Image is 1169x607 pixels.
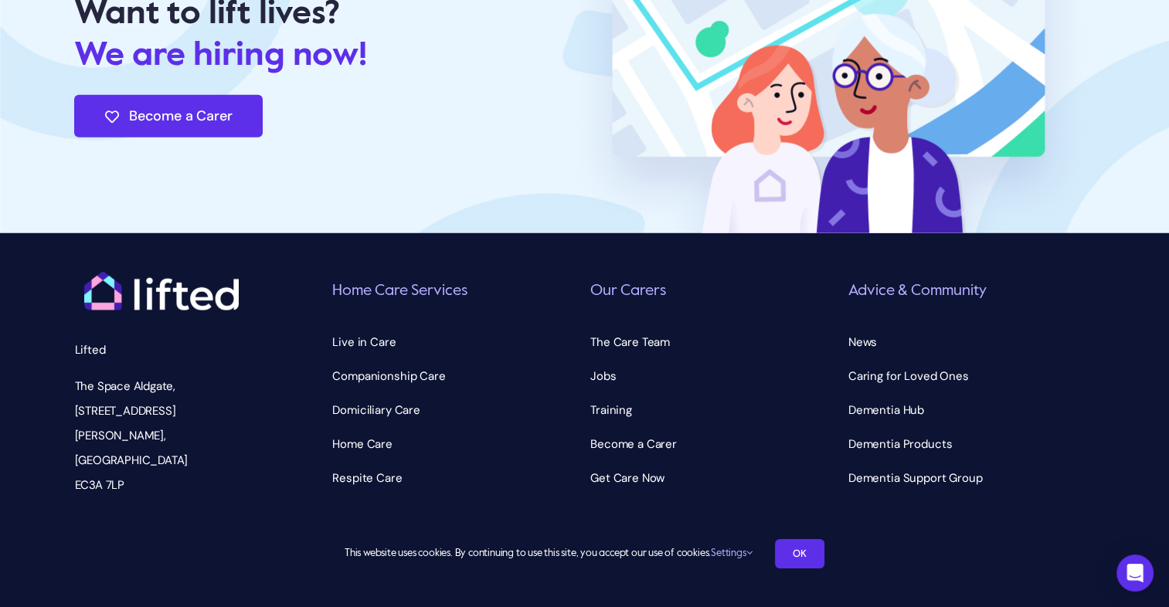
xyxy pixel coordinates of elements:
div: Open Intercom Messenger [1116,554,1154,592]
a: Become a Carer [74,95,263,137]
span: Companionship Care [332,364,445,388]
span: Dementia Hub [848,398,924,422]
a: Home Care [332,432,579,456]
a: Become a Carer [590,432,837,456]
p: Lifted [75,337,248,362]
nav: Our Carers [590,330,837,490]
a: Caring for Loved Ones [848,364,1095,388]
a: Dementia Support Group [848,466,1095,490]
span: Home Care [332,432,392,456]
span: Jobs [590,364,616,388]
a: Dementia Hub [848,398,1095,422]
span: This website uses cookies. By continuing to use this site, you accept our use of cookies. [345,541,752,566]
span: News [848,330,877,354]
a: Domiciliary Care [332,398,579,422]
span: Live in Care [332,330,396,354]
h6: Advice & Community [848,281,1095,302]
span: The Care Team [590,330,670,354]
span: Respite Care [332,466,402,490]
h6: Home Care Services [332,281,579,302]
span: Dementia Support Group [848,466,983,490]
a: Dementia Products [848,432,1095,456]
span: Caring for Loved Ones [848,364,969,388]
span: Become a Carer [129,108,232,124]
nav: Advice & Community [848,330,1095,490]
a: Settings [711,548,752,558]
a: Live in Care [332,330,579,354]
img: logo-white [84,272,239,310]
a: Get Care Now [590,466,837,490]
a: OK [775,539,824,568]
a: Training [590,398,837,422]
h6: Our Carers [590,281,837,302]
a: Respite Care [332,466,579,490]
span: Dementia Products [848,432,952,456]
a: Companionship Care [332,364,579,388]
span: Become a Carer [590,432,677,456]
span: Get Care Now [590,466,664,490]
span: We are hiring now! [74,39,366,73]
p: The Space Aldgate, [STREET_ADDRESS][PERSON_NAME], [GEOGRAPHIC_DATA] EC3A 7LP [75,374,248,497]
a: News [848,330,1095,354]
span: Training [590,398,632,422]
span: Domiciliary Care [332,398,420,422]
a: Jobs [590,364,837,388]
nav: Home Care Services [332,330,579,490]
a: The Care Team [590,330,837,354]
